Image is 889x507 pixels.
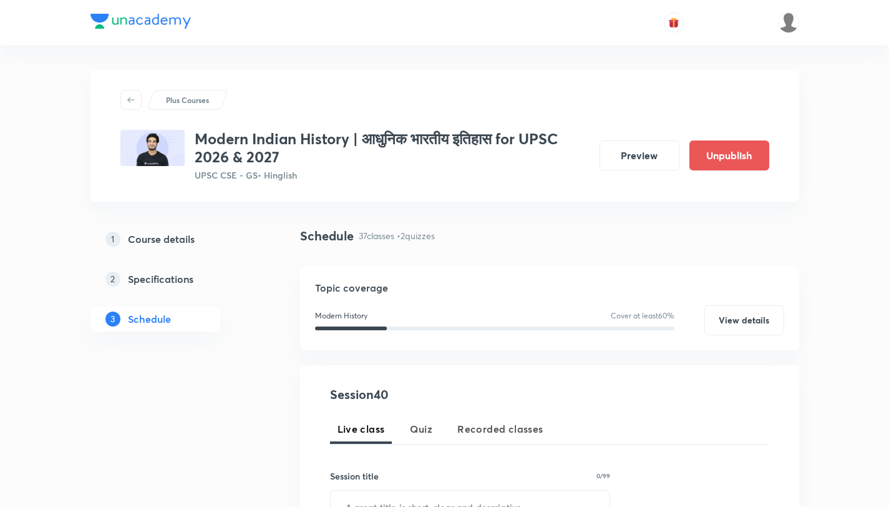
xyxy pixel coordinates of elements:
p: 37 classes [359,229,394,242]
p: UPSC CSE - GS • Hinglish [195,169,590,182]
span: Recorded classes [457,421,543,436]
img: Company Logo [90,14,191,29]
p: Plus Courses [166,94,209,106]
img: Ajit [778,12,799,33]
p: • 2 quizzes [397,229,435,242]
h4: Session 40 [330,385,558,404]
a: 1Course details [90,227,260,252]
h3: Modern Indian History | आधुनिक भारतीय इतिहास for UPSC 2026 & 2027 [195,130,590,166]
img: 19E03857-3385-4008-B9C9-5041D09E7A5E_plus.png [120,130,185,166]
button: View details [704,305,784,335]
p: 0/99 [596,473,610,479]
p: Cover at least 60 % [611,310,674,322]
p: 1 [105,232,120,247]
button: avatar [664,12,684,32]
a: Company Logo [90,14,191,32]
h4: Schedule [300,227,354,245]
h5: Topic coverage [315,280,784,295]
button: Preview [600,140,679,170]
p: Modern History [315,310,367,322]
a: 2Specifications [90,267,260,292]
h5: Specifications [128,272,193,287]
h5: Course details [128,232,195,247]
span: Live class [338,421,385,436]
p: 3 [105,312,120,327]
h5: Schedule [128,312,171,327]
button: Unpublish [689,140,769,170]
p: 2 [105,272,120,287]
h6: Session title [330,470,379,483]
img: avatar [668,17,679,28]
span: Quiz [410,421,433,436]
